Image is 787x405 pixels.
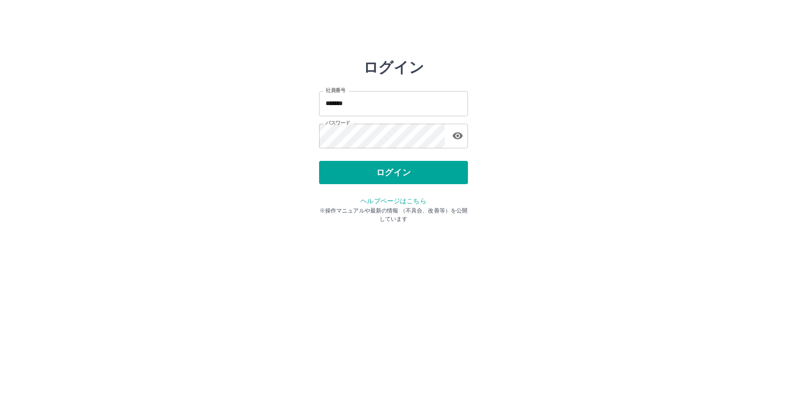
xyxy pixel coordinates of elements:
p: ※操作マニュアルや最新の情報 （不具合、改善等）を公開しています [319,206,468,223]
a: ヘルプページはこちら [360,197,426,205]
button: ログイン [319,161,468,184]
label: パスワード [326,120,350,126]
h2: ログイン [363,59,424,76]
label: 社員番号 [326,87,345,94]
